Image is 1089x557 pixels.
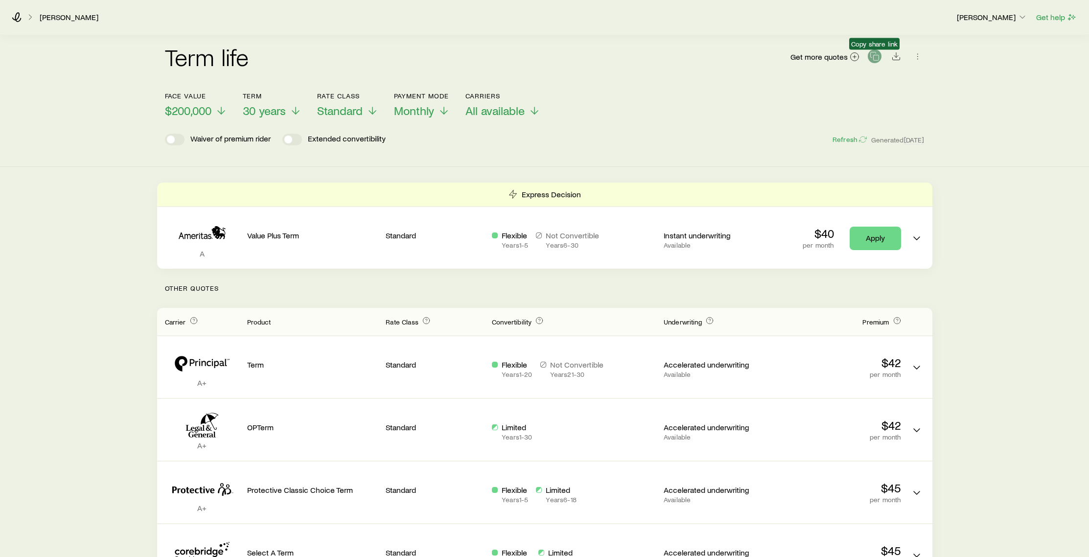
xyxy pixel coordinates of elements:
p: Limited [502,422,532,432]
span: Convertibility [492,318,532,326]
button: Face value$200,000 [165,92,227,118]
p: Available [664,241,762,249]
button: Rate ClassStandard [317,92,378,118]
button: Refresh [832,135,867,144]
p: Years 1 - 30 [502,433,532,441]
p: Flexible [502,360,532,370]
p: Rate Class [317,92,378,100]
p: Available [664,371,762,378]
span: Underwriting [664,318,702,326]
p: Flexible [502,485,528,495]
span: Monthly [394,104,434,117]
span: Rate Class [386,318,418,326]
p: Standard [386,360,484,370]
p: Accelerated underwriting [664,360,762,370]
p: OPTerm [247,422,378,432]
button: [PERSON_NAME] [956,12,1028,23]
p: Accelerated underwriting [664,485,762,495]
span: Generated [871,136,924,144]
p: A+ [165,503,239,513]
span: 30 years [243,104,286,117]
p: Years 6 - 18 [546,496,576,504]
p: Term [247,360,378,370]
p: Instant underwriting [664,231,762,240]
p: Extended convertibility [308,134,386,145]
h2: Term life [165,45,249,69]
a: Download CSV [889,53,903,63]
p: Not Convertible [550,360,603,370]
span: $200,000 [165,104,211,117]
p: Express Decision [522,189,581,199]
p: $42 [770,356,901,370]
p: A+ [165,441,239,450]
p: Value Plus Term [247,231,378,240]
p: Waiver of premium rider [190,134,271,145]
p: Carriers [465,92,540,100]
p: A+ [165,378,239,388]
button: Term30 years [243,92,301,118]
span: Copy share link [851,40,898,48]
p: Years 1 - 5 [502,241,528,249]
p: Standard [386,422,484,432]
p: Flexible [502,231,528,240]
p: Standard [386,231,484,240]
a: Apply [850,227,901,250]
p: Available [664,433,762,441]
span: All available [465,104,525,117]
p: Years 1 - 5 [502,496,528,504]
span: Get more quotes [790,53,848,61]
p: Not Convertible [546,231,599,240]
p: Standard [386,485,484,495]
span: Product [247,318,271,326]
button: Payment ModeMonthly [394,92,450,118]
button: CarriersAll available [465,92,540,118]
a: Get more quotes [790,51,860,63]
button: Get help [1036,12,1077,23]
p: Years 21 - 30 [550,371,603,378]
p: [PERSON_NAME] [957,12,1027,22]
p: Payment Mode [394,92,450,100]
a: [PERSON_NAME] [39,13,99,22]
p: Other Quotes [157,269,932,308]
p: Limited [546,485,576,495]
p: per month [770,371,901,378]
span: [DATE] [904,136,925,144]
p: $45 [770,481,901,495]
p: Protective Classic Choice Term [247,485,378,495]
p: $40 [803,227,834,240]
p: A [165,249,239,258]
p: $42 [770,418,901,432]
p: Available [664,496,762,504]
p: per month [770,433,901,441]
p: Term [243,92,301,100]
span: Carrier [165,318,186,326]
div: Term quotes [157,183,932,269]
p: Years 1 - 20 [502,371,532,378]
p: Face value [165,92,227,100]
p: per month [803,241,834,249]
p: per month [770,496,901,504]
span: Standard [317,104,363,117]
p: Years 6 - 30 [546,241,599,249]
p: Accelerated underwriting [664,422,762,432]
span: Premium [862,318,889,326]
